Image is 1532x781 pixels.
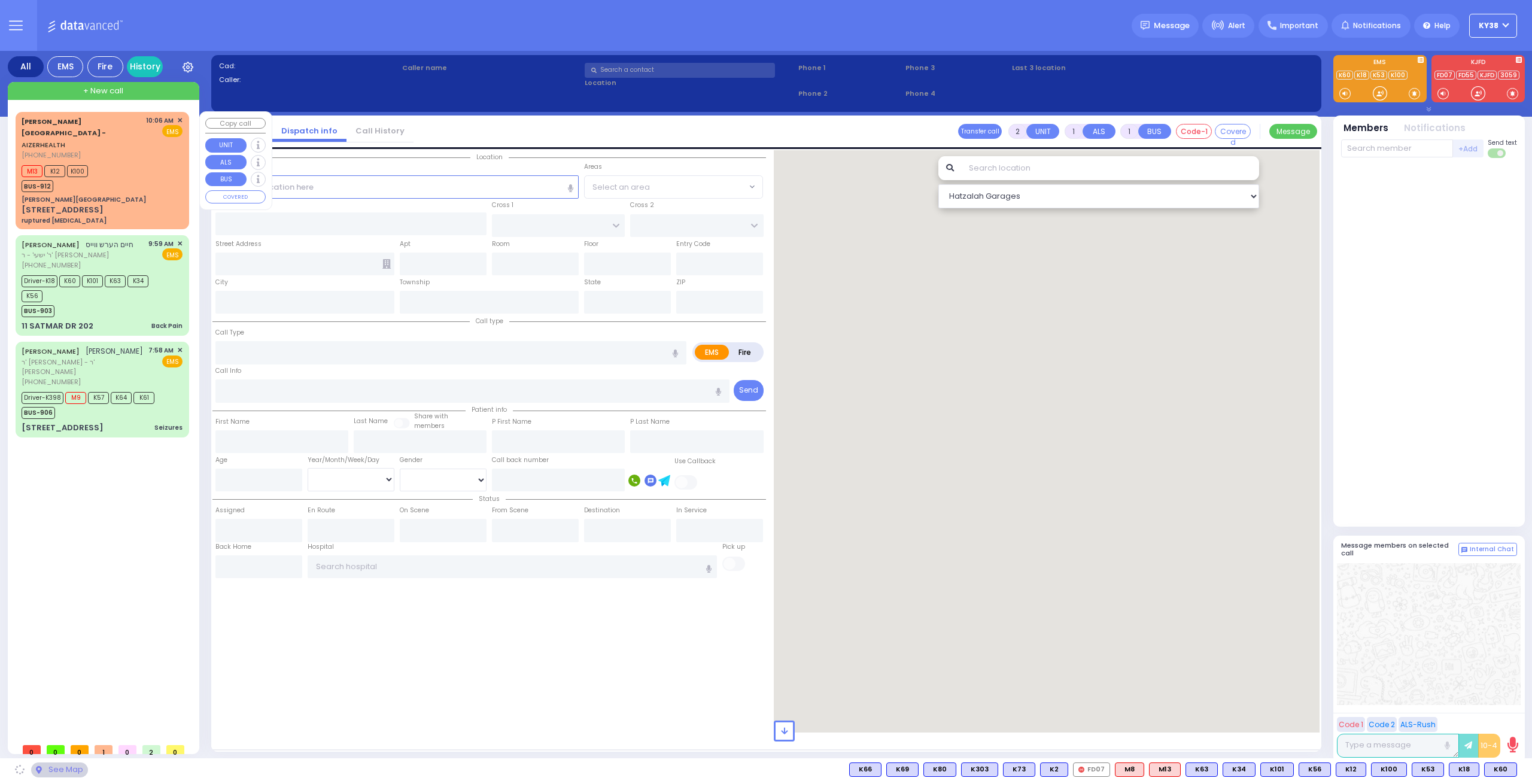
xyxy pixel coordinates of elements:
[1012,63,1163,73] label: Last 3 location
[402,63,581,73] label: Caller name
[905,89,1008,99] span: Phone 4
[1260,762,1294,777] div: BLS
[1186,762,1218,777] div: K63
[1149,762,1181,777] div: M13
[154,423,183,432] div: Seizures
[1399,717,1437,732] button: ALS-Rush
[22,275,57,287] span: Driver-K18
[1115,762,1144,777] div: M8
[1478,71,1497,80] a: KJFD
[22,407,55,419] span: BUS-906
[923,762,956,777] div: K80
[1073,762,1110,777] div: FD07
[905,63,1008,73] span: Phone 3
[584,162,602,172] label: Areas
[215,366,241,376] label: Call Info
[22,290,42,302] span: K56
[47,745,65,754] span: 0
[798,63,901,73] span: Phone 1
[22,216,107,225] div: ruptured [MEDICAL_DATA]
[205,118,266,129] button: Copy call
[676,278,685,287] label: ZIP
[400,278,430,287] label: Township
[470,317,509,326] span: Call type
[1026,124,1059,139] button: UNIT
[382,259,391,269] span: Other building occupants
[400,239,411,249] label: Apt
[22,204,104,216] div: [STREET_ADDRESS]
[1370,71,1387,80] a: K53
[592,181,650,193] span: Select an area
[205,155,247,169] button: ALS
[133,392,154,404] span: K61
[958,124,1002,139] button: Transfer call
[308,506,335,515] label: En Route
[22,392,63,404] span: Driver-K398
[22,180,53,192] span: BUS-912
[215,328,244,338] label: Call Type
[961,762,998,777] div: K303
[22,250,133,260] span: ר' ישעי' - ר' [PERSON_NAME]
[492,506,528,515] label: From Scene
[22,357,144,377] span: ר' [PERSON_NAME] - ר' [PERSON_NAME]
[346,125,414,136] a: Call History
[22,377,81,387] span: [PHONE_NUMBER]
[1488,147,1507,159] label: Turn off text
[1449,762,1479,777] div: K18
[142,745,160,754] span: 2
[272,125,346,136] a: Dispatch info
[148,239,174,248] span: 9:59 AM
[849,762,881,777] div: BLS
[1003,762,1035,777] div: BLS
[1353,20,1401,31] span: Notifications
[1176,124,1212,139] button: Code-1
[177,239,183,249] span: ✕
[734,380,764,401] button: Send
[22,195,146,204] div: [PERSON_NAME][GEOGRAPHIC_DATA]
[1371,762,1407,777] div: BLS
[162,248,183,260] span: EMS
[22,347,80,356] a: [PERSON_NAME]
[1367,717,1397,732] button: Code 2
[1083,124,1115,139] button: ALS
[22,305,54,317] span: BUS-903
[95,745,113,754] span: 1
[1299,762,1331,777] div: K56
[728,345,762,360] label: Fire
[83,85,123,97] span: + New call
[215,417,250,427] label: First Name
[1228,20,1245,31] span: Alert
[127,275,148,287] span: K34
[215,455,227,465] label: Age
[676,239,710,249] label: Entry Code
[1484,762,1517,777] div: BLS
[1488,138,1517,147] span: Send text
[1371,762,1407,777] div: K100
[166,745,184,754] span: 0
[798,89,901,99] span: Phone 2
[1269,124,1317,139] button: Message
[1412,762,1444,777] div: BLS
[1115,762,1144,777] div: ALS KJ
[1223,762,1256,777] div: BLS
[473,494,506,503] span: Status
[630,417,670,427] label: P Last Name
[22,150,81,160] span: [PHONE_NUMBER]
[492,239,510,249] label: Room
[630,200,654,210] label: Cross 2
[470,153,509,162] span: Location
[466,405,513,414] span: Patient info
[1078,767,1084,773] img: red-radio-icon.svg
[8,56,44,77] div: All
[400,455,422,465] label: Gender
[146,116,174,125] span: 10:06 AM
[584,278,601,287] label: State
[148,346,174,355] span: 7:58 AM
[205,190,266,203] button: COVERED
[308,555,718,578] input: Search hospital
[127,56,163,77] a: History
[215,542,251,552] label: Back Home
[47,18,127,33] img: Logo
[82,275,103,287] span: K101
[1458,543,1517,556] button: Internal Chat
